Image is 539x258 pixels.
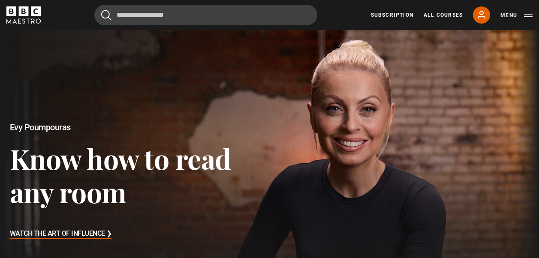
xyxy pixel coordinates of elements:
button: Submit the search query [101,10,111,21]
input: Search [94,5,317,25]
h2: Evy Poumpouras [10,123,270,132]
a: All Courses [424,11,463,19]
h3: Watch The Art of Influence ❯ [10,228,112,240]
a: Subscription [371,11,413,19]
h3: Know how to read any room [10,142,270,208]
svg: BBC Maestro [6,6,41,24]
button: Toggle navigation [500,11,533,20]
